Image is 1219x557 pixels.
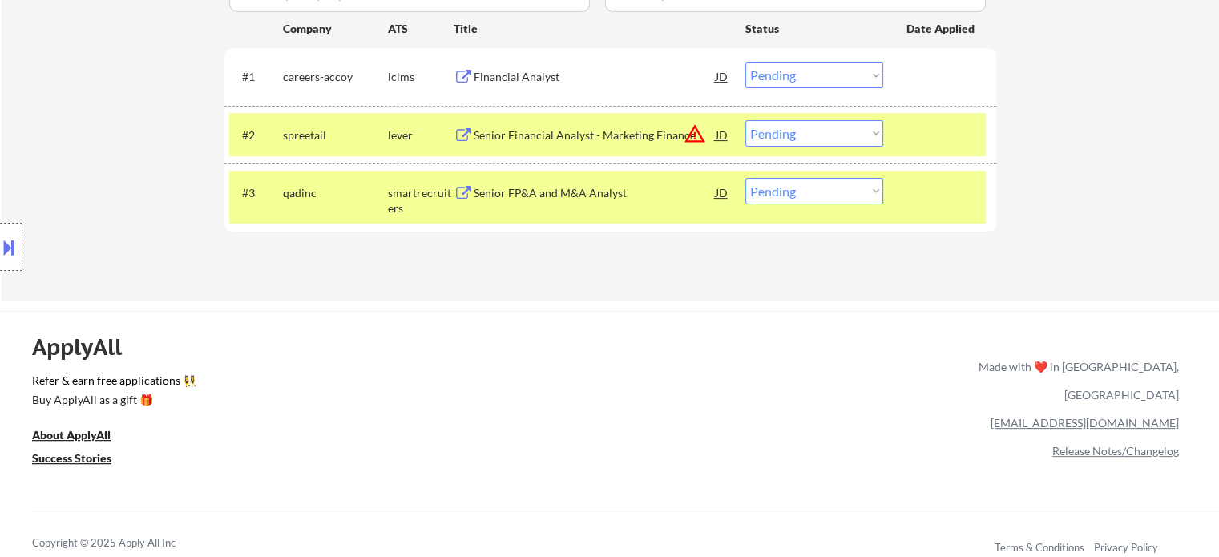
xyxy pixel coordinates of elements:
[684,123,706,145] button: warning_amber
[32,535,216,551] div: Copyright © 2025 Apply All Inc
[32,392,192,412] a: Buy ApplyAll as a gift 🎁
[388,69,454,85] div: icims
[32,450,133,470] a: Success Stories
[995,541,1084,554] a: Terms & Conditions
[906,21,977,37] div: Date Applied
[283,185,388,201] div: qadinc
[972,353,1179,409] div: Made with ❤️ in [GEOGRAPHIC_DATA], [GEOGRAPHIC_DATA]
[242,69,270,85] div: #1
[991,416,1179,430] a: [EMAIL_ADDRESS][DOMAIN_NAME]
[32,394,192,406] div: Buy ApplyAll as a gift 🎁
[714,178,730,207] div: JD
[32,451,111,465] u: Success Stories
[32,427,133,447] a: About ApplyAll
[474,69,716,85] div: Financial Analyst
[283,21,388,37] div: Company
[454,21,730,37] div: Title
[283,127,388,143] div: spreetail
[1094,541,1158,554] a: Privacy Policy
[283,69,388,85] div: careers-accoy
[474,185,716,201] div: Senior FP&A and M&A Analyst
[388,127,454,143] div: lever
[32,428,111,442] u: About ApplyAll
[745,14,883,42] div: Status
[474,127,716,143] div: Senior Financial Analyst - Marketing Finance
[388,21,454,37] div: ATS
[1052,444,1179,458] a: Release Notes/Changelog
[714,120,730,149] div: JD
[714,62,730,91] div: JD
[388,185,454,216] div: smartrecruiters
[32,375,644,392] a: Refer & earn free applications 👯‍♀️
